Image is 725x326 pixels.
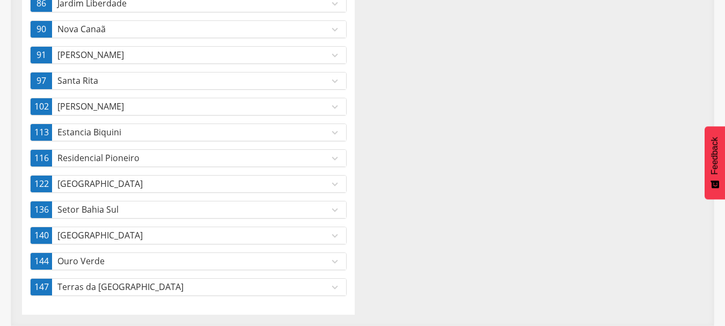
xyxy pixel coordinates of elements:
i: expand_more [329,178,341,190]
i: expand_more [329,281,341,293]
a: 140[GEOGRAPHIC_DATA]expand_more [31,227,346,244]
span: Feedback [710,137,720,175]
i: expand_more [329,153,341,164]
p: [PERSON_NAME] [57,100,329,113]
p: [PERSON_NAME] [57,49,329,61]
i: expand_more [329,204,341,216]
span: 97 [36,75,46,87]
i: expand_more [329,24,341,35]
p: [GEOGRAPHIC_DATA] [57,229,329,242]
p: Ouro Verde [57,255,329,267]
a: 147Terras da [GEOGRAPHIC_DATA]expand_more [31,279,346,295]
a: 122[GEOGRAPHIC_DATA]expand_more [31,176,346,192]
i: expand_more [329,230,341,242]
a: 144Ouro Verdeexpand_more [31,253,346,270]
span: 90 [36,23,46,35]
i: expand_more [329,256,341,267]
span: 144 [34,255,49,267]
span: 91 [36,49,46,61]
p: Residencial Pioneiro [57,152,329,164]
a: 102[PERSON_NAME]expand_more [31,98,346,115]
a: 90Nova Canaãexpand_more [31,21,346,38]
p: Nova Canaã [57,23,329,35]
span: 116 [34,152,49,164]
span: 102 [34,100,49,113]
p: Setor Bahia Sul [57,204,329,216]
p: [GEOGRAPHIC_DATA] [57,178,329,190]
a: 91[PERSON_NAME]expand_more [31,47,346,63]
a: 113Estancia Biquiniexpand_more [31,124,346,141]
i: expand_more [329,101,341,113]
span: 122 [34,178,49,190]
p: Santa Rita [57,75,329,87]
span: 113 [34,126,49,139]
a: 116Residencial Pioneiroexpand_more [31,150,346,166]
i: expand_more [329,127,341,139]
p: Terras da [GEOGRAPHIC_DATA] [57,281,329,293]
i: expand_more [329,49,341,61]
span: 140 [34,229,49,242]
p: Estancia Biquini [57,126,329,139]
span: 136 [34,204,49,216]
a: 136Setor Bahia Sulexpand_more [31,201,346,218]
button: Feedback - Mostrar pesquisa [705,126,725,199]
a: 97Santa Ritaexpand_more [31,73,346,89]
i: expand_more [329,75,341,87]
